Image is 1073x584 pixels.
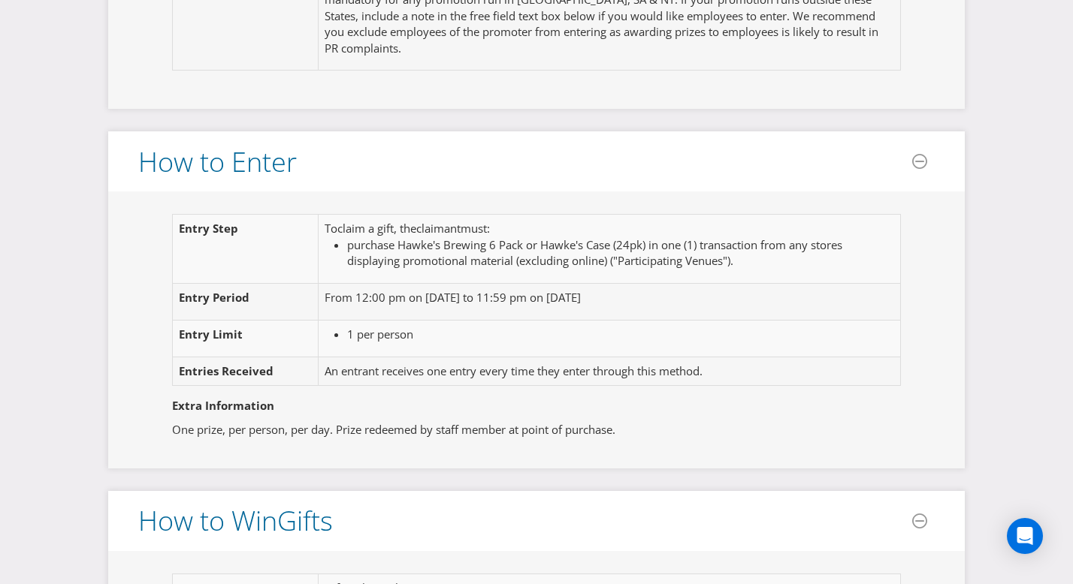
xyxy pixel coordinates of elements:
[179,221,238,236] span: Entry Step
[179,327,243,342] span: Entry Limit
[138,147,297,177] h3: How to Enter
[461,221,487,236] span: must
[347,237,842,268] span: purchase Hawke's Brewing 6 Pack or Hawke's Case (24pk) in one (1) transaction from any stores dis...
[1007,518,1043,554] div: Open Intercom Messenger
[730,253,733,268] span: .
[325,290,882,306] p: From 12:00 pm on [DATE] to 11:59 pm on [DATE]
[347,327,882,342] li: 1 per person
[318,357,888,386] td: An entrant receives one entry every time they enter through this method.
[394,221,416,236] span: , the
[337,221,394,236] span: claim a gift
[320,502,333,539] span: s
[325,221,337,236] span: To
[172,390,901,421] div: Extra Information
[179,290,249,305] span: Entry Period
[173,357,319,386] td: Entries Received
[172,422,901,438] p: One prize, per person, per day. Prize redeemed by staff member at point of purchase.
[487,221,490,236] span: :
[416,221,461,236] span: claimant
[138,502,277,539] span: How to Win
[277,502,320,539] span: Gift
